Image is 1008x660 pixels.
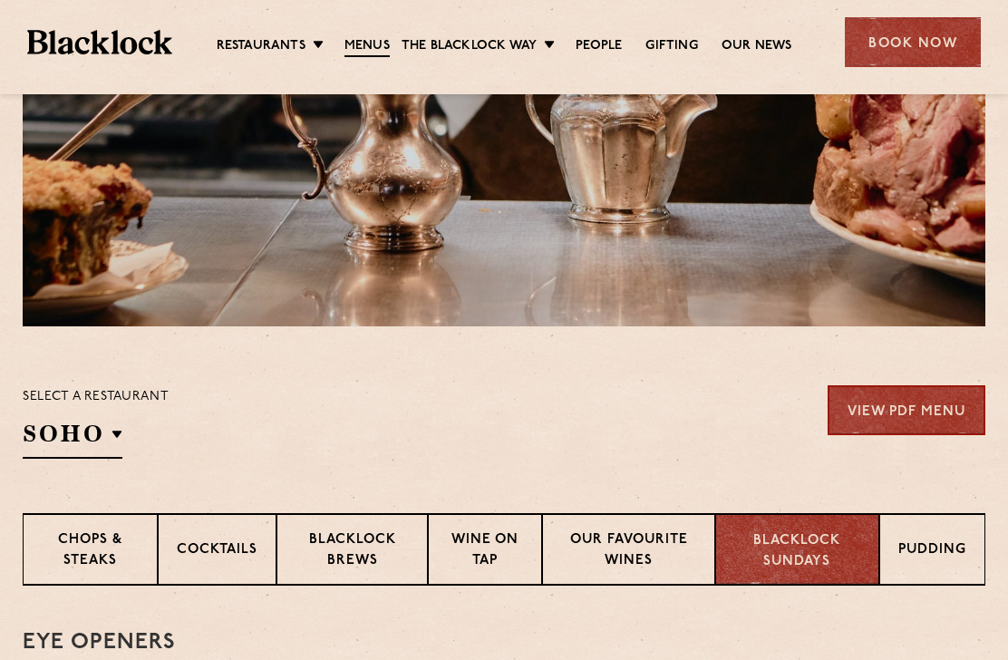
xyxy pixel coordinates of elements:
[898,540,966,563] p: Pudding
[447,530,523,573] p: Wine on Tap
[828,385,985,435] a: View PDF Menu
[576,37,622,55] a: People
[177,540,257,563] p: Cocktails
[645,37,697,55] a: Gifting
[561,530,696,573] p: Our favourite wines
[27,30,172,54] img: BL_Textured_Logo-footer-cropped.svg
[296,530,409,573] p: Blacklock Brews
[344,37,390,57] a: Menus
[42,530,139,573] p: Chops & Steaks
[23,385,169,409] p: Select a restaurant
[23,418,122,459] h2: SOHO
[722,37,792,55] a: Our News
[845,17,981,67] div: Book Now
[402,37,537,55] a: The Blacklock Way
[23,631,985,655] h3: Eye openers
[217,37,305,55] a: Restaurants
[734,531,860,572] p: Blacklock Sundays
